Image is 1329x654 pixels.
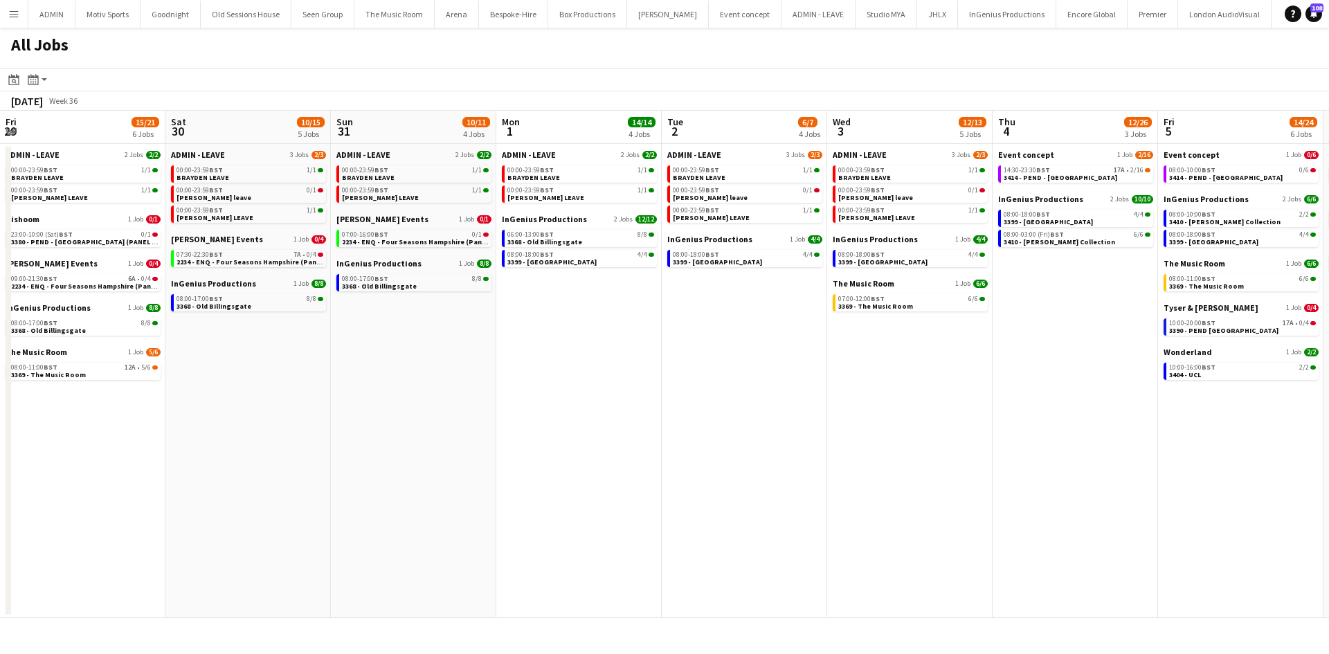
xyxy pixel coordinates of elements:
div: [PERSON_NAME] Events1 Job0/409:00-21:30BST6A•0/42234 - ENQ - Four Seasons Hampshire (Panel Van) [6,258,161,302]
span: 2 Jobs [455,151,474,159]
div: InGenius Productions2 Jobs10/1008:00-18:00BST4/43399 - [GEOGRAPHIC_DATA]08:00-03:00 (Fri)BST6/634... [998,194,1153,250]
span: 0/4 [307,251,316,258]
span: Event concept [998,149,1054,160]
div: ADMIN - LEAVE3 Jobs2/300:00-23:59BST1/1BRAYDEN LEAVE00:00-23:59BST0/1[PERSON_NAME] leave00:00-23:... [667,149,822,234]
span: 3414 - PEND - Lancaster House [1169,173,1283,182]
span: 1 Job [790,235,805,244]
span: ADMIN - LEAVE [667,149,721,160]
span: 00:00-23:59 [838,167,885,174]
span: 1 Job [459,260,474,268]
span: 23:00-10:00 (Sat) [11,231,73,238]
a: InGenius Productions1 Job4/4 [833,234,988,244]
a: 00:00-23:59BST1/1BRAYDEN LEAVE [673,165,820,181]
div: InGenius Productions1 Job8/808:00-17:00BST8/83368 - Old Billingsgate [336,258,491,294]
span: 0/6 [1299,167,1309,174]
span: BST [871,185,885,194]
span: 00:00-23:59 [507,187,554,194]
a: 08:00-18:00BST4/43399 - [GEOGRAPHIC_DATA] [1169,230,1316,246]
span: BST [209,206,223,215]
span: BST [209,250,223,259]
span: 1 Job [955,280,970,288]
span: 1 Job [1286,151,1301,159]
span: 1 Job [293,280,309,288]
div: • [177,251,323,258]
a: 00:00-23:59BST1/1[PERSON_NAME] LEAVE [507,185,654,201]
span: 4/4 [638,251,647,258]
span: BST [871,294,885,303]
span: 2 Jobs [1283,195,1301,203]
span: 08:00-18:00 [507,251,554,258]
div: InGenius Productions2 Jobs12/1206:00-13:00BST8/83368 - Old Billingsgate08:00-18:00BST4/43399 - [G... [502,214,657,270]
a: 07:30-22:30BST7A•0/42234 - ENQ - Four Seasons Hampshire (Panel Van) [177,250,323,266]
span: 3 Jobs [952,151,970,159]
a: ADMIN - LEAVE2 Jobs2/2 [336,149,491,160]
span: 08:00-10:00 [1169,211,1215,218]
span: 8/8 [472,275,482,282]
a: InGenius Productions1 Job8/8 [171,278,326,289]
span: Chris Ames leave [177,193,251,202]
span: 08:00-17:00 [177,296,223,302]
button: ADMIN - LEAVE [781,1,856,28]
span: 0/1 [141,231,151,238]
span: Chris Lane LEAVE [507,193,584,202]
span: BST [540,185,554,194]
a: The Music Room1 Job6/6 [1164,258,1319,269]
span: 06:00-13:00 [507,231,554,238]
a: 06:00-13:00BST8/83368 - Old Billingsgate [507,230,654,246]
span: InGenius Productions [336,258,422,269]
span: 4/4 [973,235,988,244]
a: Dishoom1 Job0/1 [6,214,161,224]
span: Chris Ames leave [673,193,748,202]
button: Old Sessions House [201,1,291,28]
span: 0/1 [968,187,978,194]
a: 00:00-23:59BST1/1[PERSON_NAME] LEAVE [673,206,820,221]
span: 07:00-16:00 [342,231,388,238]
a: ADMIN - LEAVE3 Jobs2/3 [833,149,988,160]
button: InGenius Productions [958,1,1056,28]
a: [PERSON_NAME] Events1 Job0/1 [336,214,491,224]
span: 1/1 [141,187,151,194]
span: 1 Job [293,235,309,244]
span: 3414 - PEND - Lancaster House [1004,173,1117,182]
span: Chris Lane LEAVE [342,193,419,202]
a: ADMIN - LEAVE2 Jobs2/2 [6,149,161,160]
span: BST [705,206,719,215]
span: 1/1 [472,167,482,174]
span: 6/6 [1299,275,1309,282]
a: ADMIN - LEAVE3 Jobs2/3 [171,149,326,160]
span: 08:00-18:00 [1169,231,1215,238]
span: 1/1 [472,187,482,194]
span: 2 Jobs [1110,195,1129,203]
a: 07:00-12:00BST6/63369 - The Music Room [838,294,985,310]
span: 1/1 [307,207,316,214]
span: The Music Room [1164,258,1225,269]
a: InGenius Productions2 Jobs10/10 [998,194,1153,204]
button: Arena [435,1,479,28]
a: 00:00-23:59BST1/1[PERSON_NAME] LEAVE [342,185,489,201]
span: Chris Lane LEAVE [838,213,915,222]
span: BRAYDEN LEAVE [342,173,395,182]
a: 00:00-23:59BST0/1[PERSON_NAME] leave [177,185,323,201]
span: 3399 - King's Observatory [1004,217,1093,226]
a: 00:00-23:59BST1/1[PERSON_NAME] LEAVE [838,206,985,221]
span: 2/2 [146,151,161,159]
span: 3369 - The Music Room [838,302,913,311]
button: [PERSON_NAME] [627,1,709,28]
span: BST [540,165,554,174]
span: BST [1202,210,1215,219]
a: InGenius Productions2 Jobs6/6 [1164,194,1319,204]
a: 00:00-23:59BST1/1[PERSON_NAME] LEAVE [177,206,323,221]
span: 4/4 [803,251,813,258]
a: 00:00-23:59BST1/1BRAYDEN LEAVE [507,165,654,181]
span: ADMIN - LEAVE [502,149,556,160]
a: 08:00-03:00 (Fri)BST6/63410 - [PERSON_NAME] Collection [1004,230,1150,246]
button: Motiv Sports [75,1,141,28]
span: 08:00-18:00 [673,251,719,258]
div: InGenius Productions1 Job4/408:00-18:00BST4/43399 - [GEOGRAPHIC_DATA] [667,234,822,270]
span: 2 Jobs [621,151,640,159]
span: 3 Jobs [290,151,309,159]
span: 4/4 [968,251,978,258]
span: 08:00-18:00 [838,251,885,258]
span: BST [1202,165,1215,174]
span: 2/3 [808,151,822,159]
